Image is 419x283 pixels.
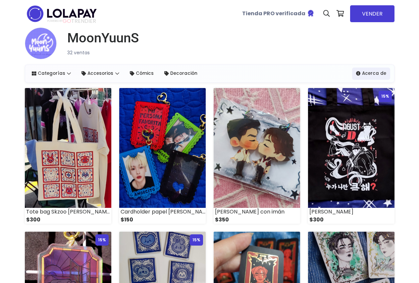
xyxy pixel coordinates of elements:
a: Cardholder papel [PERSON_NAME] CON DETALLES $150 [119,88,206,224]
a: [PERSON_NAME] con imán $350 [214,88,300,224]
div: 15% [190,234,203,246]
img: small_1752797815594.jpeg [119,88,206,208]
div: Cardholder papel [PERSON_NAME] CON DETALLES [119,208,206,216]
div: 15% [379,91,392,102]
span: POWERED BY [47,19,63,23]
img: Tienda verificada [307,9,315,17]
img: small_1750364953038.jpeg [214,88,300,208]
h1: MoonYuunS [67,30,139,46]
div: $150 [119,216,206,224]
img: small_1750118882404.jpeg [308,88,394,208]
div: $300 [308,216,394,224]
img: logo [25,3,99,24]
div: 15% [95,234,109,246]
div: Tote bag Skzoo [PERSON_NAME] [25,208,111,216]
div: [PERSON_NAME] [308,208,394,216]
a: Accesorios [78,68,123,79]
a: Cómics [126,68,158,79]
a: Categorías [28,68,75,79]
small: 32 ventas [67,49,90,56]
span: GO [63,17,71,25]
img: small_1754793846911.jpeg [25,88,111,208]
img: small.png [25,27,57,59]
a: Tote bag Skzoo [PERSON_NAME] $300 [25,88,111,224]
div: [PERSON_NAME] con imán [214,208,300,216]
span: TRENDIER [47,18,96,24]
b: Tienda PRO verificada [242,10,305,17]
a: Acerca de [352,68,390,79]
div: $300 [25,216,111,224]
a: 15% [PERSON_NAME] $300 [308,88,394,224]
a: Decoración [160,68,201,79]
a: MoonYuunS [62,30,139,46]
div: $350 [214,216,300,224]
a: VENDER [350,5,394,22]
